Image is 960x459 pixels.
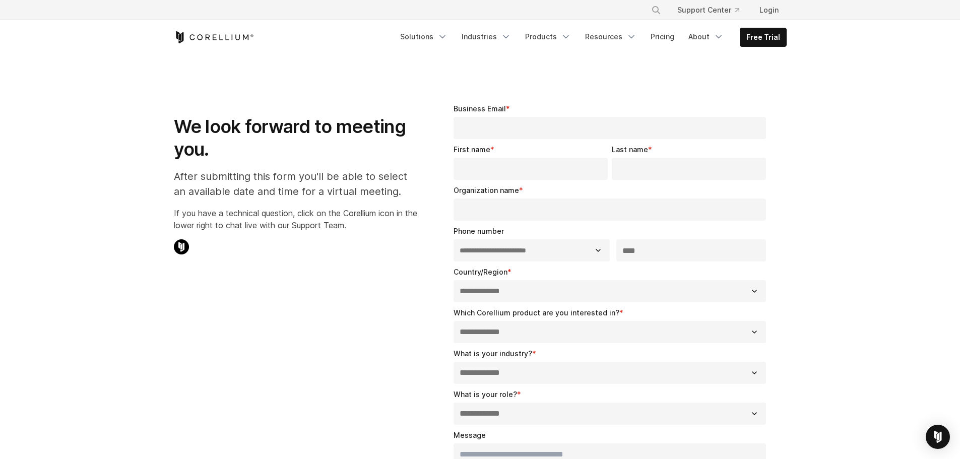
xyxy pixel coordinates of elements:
a: Pricing [645,28,680,46]
span: Which Corellium product are you interested in? [454,308,619,317]
a: Industries [456,28,517,46]
div: Open Intercom Messenger [926,425,950,449]
a: Corellium Home [174,31,254,43]
a: About [682,28,730,46]
span: First name [454,145,490,154]
a: Products [519,28,577,46]
p: If you have a technical question, click on the Corellium icon in the lower right to chat live wit... [174,207,417,231]
span: Organization name [454,186,519,194]
span: What is your role? [454,390,517,399]
div: Navigation Menu [394,28,787,47]
span: Last name [612,145,648,154]
span: Message [454,431,486,439]
a: Resources [579,28,643,46]
span: What is your industry? [454,349,532,358]
a: Free Trial [740,28,786,46]
span: Phone number [454,227,504,235]
img: Corellium Chat Icon [174,239,189,254]
h1: We look forward to meeting you. [174,115,417,161]
span: Country/Region [454,268,507,276]
a: Solutions [394,28,454,46]
button: Search [647,1,665,19]
a: Support Center [669,1,747,19]
div: Navigation Menu [639,1,787,19]
a: Login [751,1,787,19]
span: Business Email [454,104,506,113]
p: After submitting this form you'll be able to select an available date and time for a virtual meet... [174,169,417,199]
